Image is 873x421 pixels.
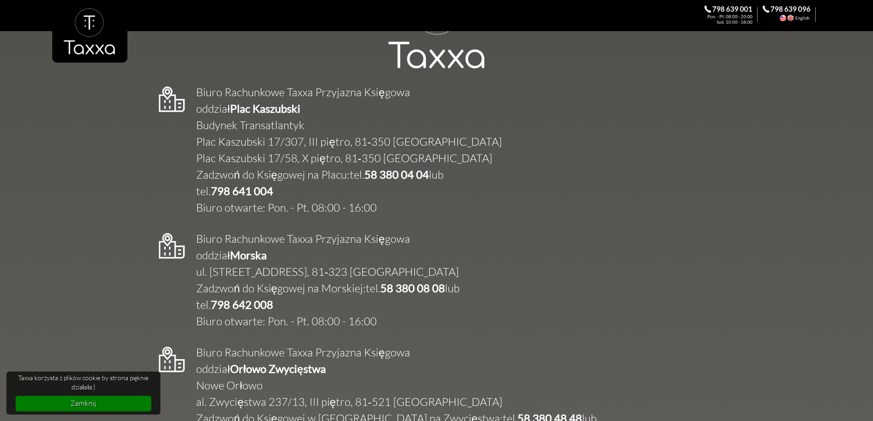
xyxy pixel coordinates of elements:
b: 798 642 008 [211,298,273,311]
b: 58 380 08 08 [380,281,445,295]
b: 798 641 004 [211,184,273,197]
b: Morska [230,248,267,262]
a: dismiss cookie message [16,396,152,411]
b: Orłowo Zwycięstwa [230,362,326,375]
b: Plac Kaszubski [230,102,300,115]
img: Lokalizacja Taxxa Morska 29/7 Gdynia [157,232,187,259]
b: 58 380 04 04 [364,168,429,181]
td: Biuro Rachunkowe Taxxa Przyjazna Księgowa oddział Budynek Transatlantyk Plac Kaszubski 17/307, II... [187,84,501,216]
a: tel.58 380 04 04 [350,168,429,181]
div: cookieconsent [6,372,160,415]
img: Lokalizacja Taxxa Plac Kaszubski 17/307 Gdynia [157,86,187,113]
img: Lokalizacja Taxxa Zwycięstwa 237/13 Gdynia [157,346,187,373]
span: Taxxa korzysta z plików cookie by strona pięknie działała:) [16,373,152,391]
a: tel.798 642 008 [196,298,273,312]
a: tel.798 641 004 [196,184,273,198]
div: Call the Accountant. 798 639 096 [763,5,821,24]
td: Biuro Rachunkowe Taxxa Przyjazna Księgowa oddział ul. [STREET_ADDRESS], 81‑323 [GEOGRAPHIC_DATA] ... [187,230,460,329]
a: tel.58 380 08 08 [366,281,445,295]
div: Zadzwoń do Księgowej. 798 639 001 [704,5,763,24]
